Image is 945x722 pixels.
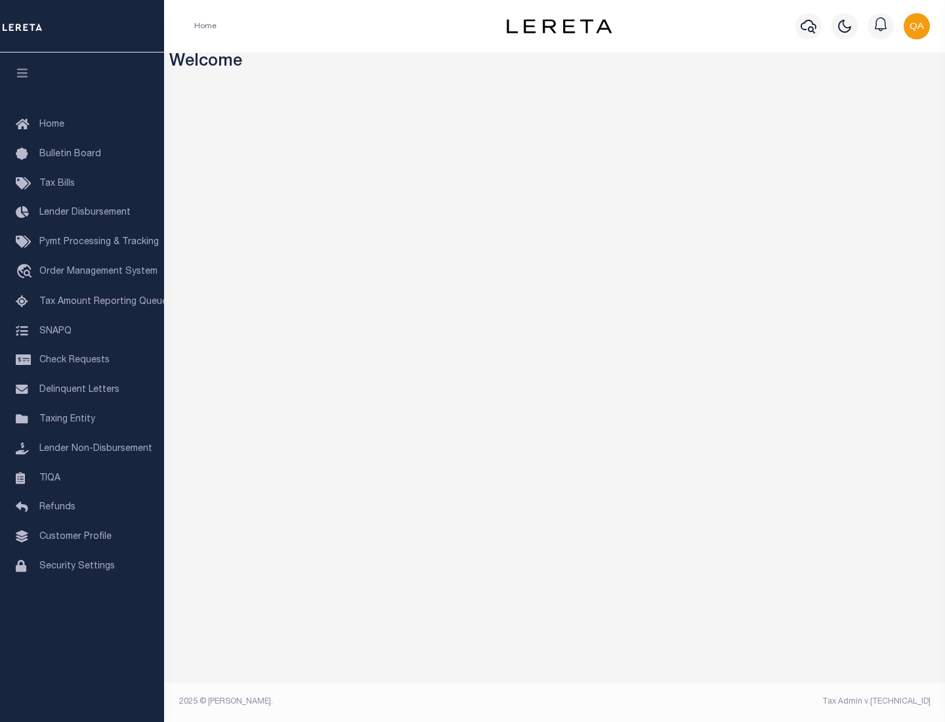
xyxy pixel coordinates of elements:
span: Customer Profile [39,532,112,541]
span: SNAPQ [39,326,72,335]
span: Lender Disbursement [39,208,131,217]
i: travel_explore [16,264,37,281]
span: Check Requests [39,356,110,365]
span: Pymt Processing & Tracking [39,238,159,247]
span: Security Settings [39,562,115,571]
span: Home [39,120,64,129]
span: Tax Amount Reporting Queue [39,297,167,307]
span: Delinquent Letters [39,385,119,394]
div: 2025 © [PERSON_NAME]. [169,696,555,708]
span: Lender Non-Disbursement [39,444,152,454]
span: Order Management System [39,267,157,276]
h3: Welcome [169,53,940,73]
img: svg+xml;base64,PHN2ZyB4bWxucz0iaHR0cDovL3d3dy53My5vcmcvMjAwMC9zdmciIHBvaW50ZXItZXZlbnRzPSJub25lIi... [904,13,930,39]
div: Tax Admin v.[TECHNICAL_ID] [564,696,931,708]
img: logo-dark.svg [507,19,612,33]
span: Tax Bills [39,179,75,188]
span: Refunds [39,503,75,512]
span: TIQA [39,473,60,482]
span: Bulletin Board [39,150,101,159]
li: Home [194,20,217,32]
span: Taxing Entity [39,415,95,424]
